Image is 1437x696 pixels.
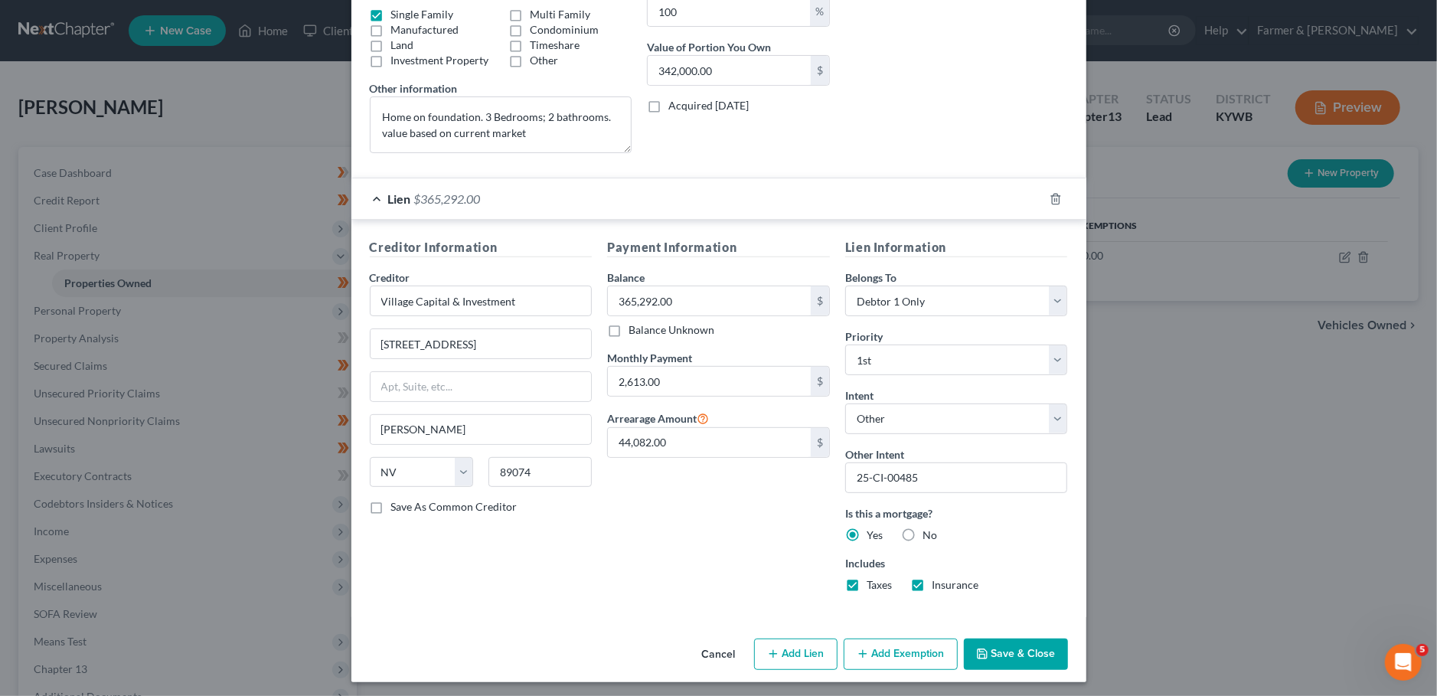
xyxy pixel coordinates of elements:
[845,387,874,404] label: Intent
[647,39,771,55] label: Value of Portion You Own
[370,238,593,257] h5: Creditor Information
[648,56,811,85] input: 0.00
[845,462,1068,493] input: Specify...
[391,38,414,53] label: Land
[629,322,714,338] label: Balance Unknown
[668,98,749,113] label: Acquired [DATE]
[811,428,829,457] div: $
[845,555,1068,571] label: Includes
[391,499,518,515] label: Save As Common Creditor
[370,271,410,284] span: Creditor
[488,457,592,488] input: Enter zip...
[608,428,811,457] input: 0.00
[867,528,883,543] label: Yes
[811,367,829,396] div: $
[1385,644,1422,681] iframe: Intercom live chat
[530,22,599,38] label: Condominium
[530,53,558,68] label: Other
[690,640,748,671] button: Cancel
[1416,644,1429,656] span: 5
[370,286,593,316] input: Search creditor by name...
[923,528,937,543] label: No
[530,38,580,53] label: Timeshare
[370,80,458,96] label: Other information
[845,446,904,462] label: Other Intent
[391,53,489,68] label: Investment Property
[391,22,459,38] label: Manufactured
[845,271,896,284] span: Belongs To
[607,409,709,427] label: Arrearage Amount
[867,577,892,593] label: Taxes
[964,639,1068,671] button: Save & Close
[811,56,829,85] div: $
[932,577,978,593] label: Insurance
[388,191,411,206] span: Lien
[371,415,592,444] input: Enter city...
[844,639,958,671] button: Add Exemption
[607,350,692,366] label: Monthly Payment
[607,270,645,286] label: Balance
[754,639,838,671] button: Add Lien
[845,505,1068,521] label: Is this a mortgage?
[391,7,454,22] label: Single Family
[371,329,592,358] input: Enter address...
[845,330,883,343] span: Priority
[608,286,811,315] input: 0.00
[530,7,590,22] label: Multi Family
[607,238,830,257] h5: Payment Information
[845,238,1068,257] h5: Lien Information
[371,372,592,401] input: Apt, Suite, etc...
[811,286,829,315] div: $
[608,367,811,396] input: 0.00
[414,191,481,206] span: $365,292.00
